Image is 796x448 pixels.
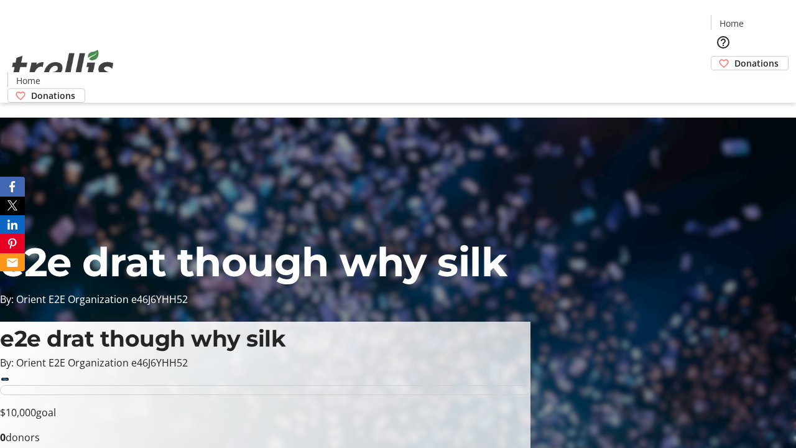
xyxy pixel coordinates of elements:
a: Donations [7,88,85,103]
a: Home [8,74,48,87]
a: Donations [711,56,789,70]
span: Donations [31,89,75,102]
img: Orient E2E Organization e46J6YHH52's Logo [7,36,118,98]
button: Help [711,30,736,55]
span: Home [16,74,40,87]
span: Home [720,17,744,30]
button: Cart [711,70,736,95]
span: Donations [734,57,779,70]
a: Home [711,17,751,30]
